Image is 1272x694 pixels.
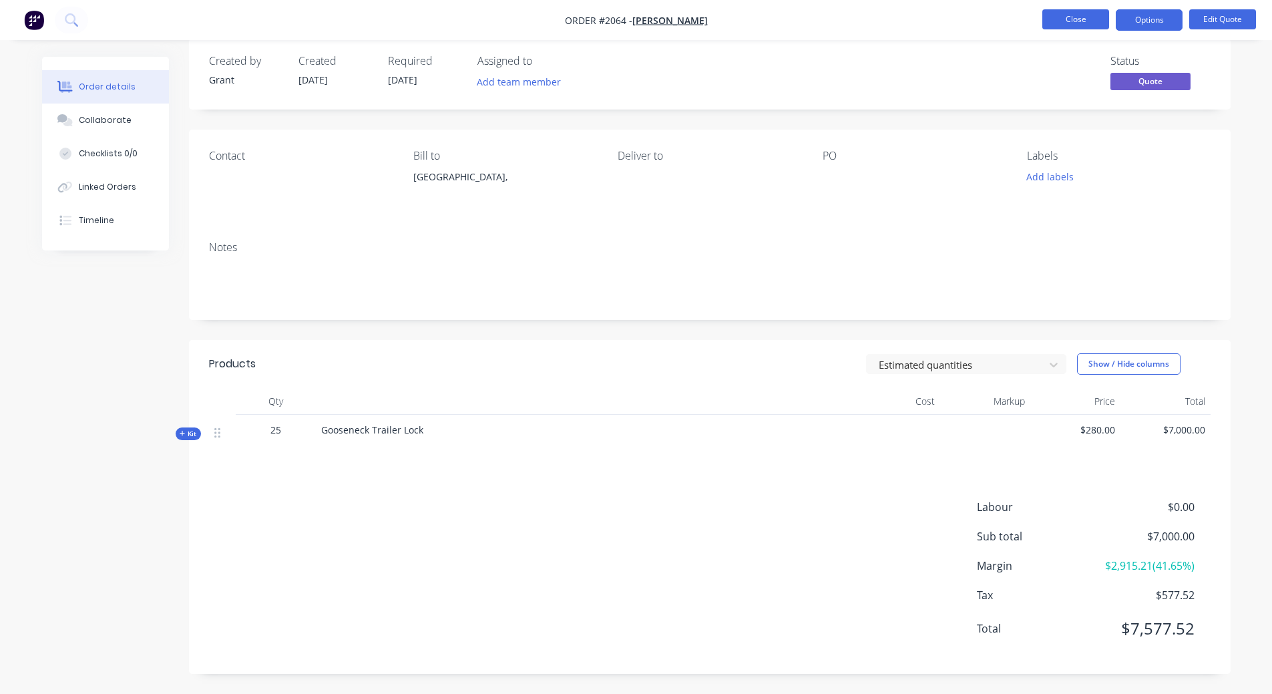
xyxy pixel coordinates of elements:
div: [GEOGRAPHIC_DATA], [413,168,596,210]
div: Cost [850,388,940,415]
button: Collaborate [42,104,169,137]
div: Status [1110,55,1211,67]
span: Quote [1110,73,1191,90]
div: Created by [209,55,282,67]
span: Kit [180,429,197,439]
span: $577.52 [1095,587,1194,603]
span: 25 [270,423,281,437]
button: Kit [176,427,201,440]
div: Contact [209,150,392,162]
button: Add team member [469,73,568,91]
div: Total [1120,388,1211,415]
span: Gooseneck Trailer Lock [321,423,423,436]
div: Notes [209,241,1211,254]
div: Checklists 0/0 [79,148,138,160]
button: Edit Quote [1189,9,1256,29]
span: $2,915.21 ( 41.65 %) [1095,558,1194,574]
span: Sub total [977,528,1096,544]
div: Grant [209,73,282,87]
div: Linked Orders [79,181,136,193]
span: Total [977,621,1096,637]
span: $280.00 [1036,423,1115,437]
span: [DATE] [298,73,328,86]
div: Labels [1027,150,1210,162]
div: PO [823,150,1006,162]
span: $7,000.00 [1126,423,1205,437]
div: Timeline [79,214,114,226]
span: $7,577.52 [1095,617,1194,641]
div: Deliver to [618,150,801,162]
span: Order #2064 - [565,14,632,27]
div: [GEOGRAPHIC_DATA], [413,168,596,186]
span: Labour [977,499,1096,515]
button: Close [1042,9,1109,29]
span: Tax [977,587,1096,603]
button: Checklists 0/0 [42,137,169,170]
button: Linked Orders [42,170,169,204]
div: Price [1030,388,1120,415]
div: Markup [940,388,1030,415]
a: [PERSON_NAME] [632,14,708,27]
span: $0.00 [1095,499,1194,515]
div: Assigned to [477,55,611,67]
div: Order details [79,81,136,93]
div: Products [209,356,256,372]
div: Bill to [413,150,596,162]
button: Order details [42,70,169,104]
span: $7,000.00 [1095,528,1194,544]
span: [DATE] [388,73,417,86]
span: Margin [977,558,1096,574]
img: Factory [24,10,44,30]
div: Required [388,55,461,67]
div: Collaborate [79,114,132,126]
button: Add team member [477,73,568,91]
button: Add labels [1020,168,1081,186]
div: Created [298,55,372,67]
button: Show / Hide columns [1077,353,1181,375]
button: Timeline [42,204,169,237]
div: Qty [236,388,316,415]
button: Options [1116,9,1183,31]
